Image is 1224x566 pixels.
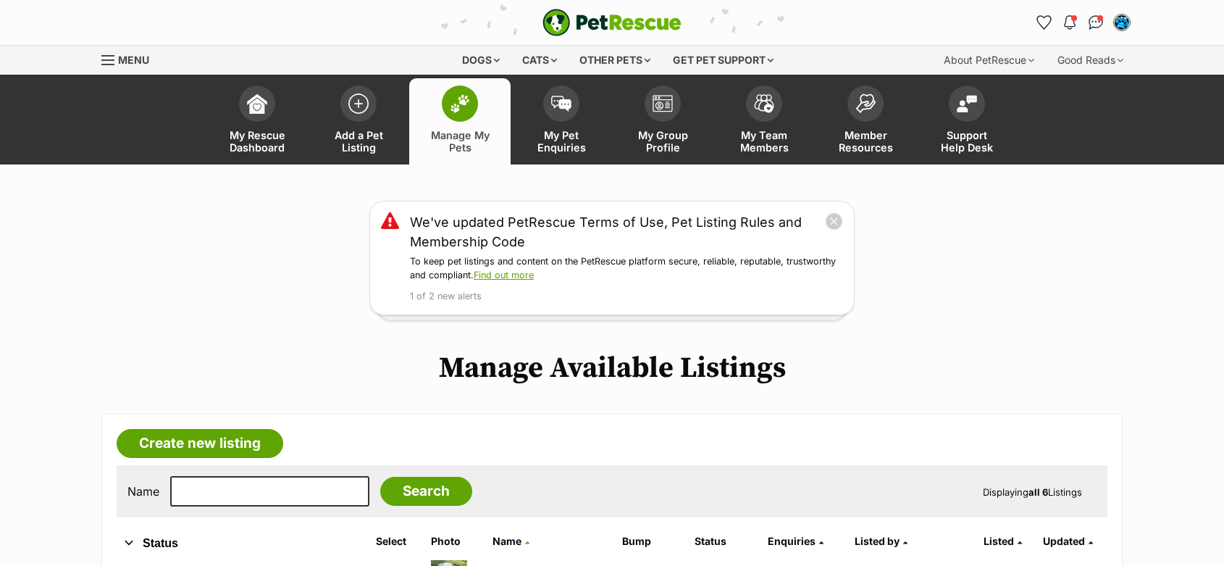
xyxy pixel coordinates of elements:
span: Support Help Desk [934,129,999,154]
th: Select [370,530,423,553]
a: My Pet Enquiries [511,78,612,165]
img: chat-41dd97257d64d25036548639549fe6c8038ab92f7586957e7f3b1b290dea8141.svg [1089,15,1104,30]
a: Conversations [1084,11,1107,34]
img: help-desk-icon-fdf02630f3aa405de69fd3d07c3f3aa587a6932b1a1747fa1d2bba05be0121f9.svg [957,95,977,112]
th: Bump [616,530,688,553]
span: Manage My Pets [427,129,492,154]
img: add-pet-listing-icon-0afa8454b4691262ce3f59096e99ab1cd57d4a30225e0717b998d2c9b9846f56.svg [348,93,369,114]
div: Get pet support [663,46,784,75]
ul: Account quick links [1032,11,1133,34]
span: Listed by [855,535,900,547]
div: Good Reads [1047,46,1133,75]
a: Find out more [474,270,534,280]
a: PetRescue [542,9,682,36]
span: translation missing: en.admin.listings.index.attributes.enquiries [768,535,816,547]
span: Menu [118,54,149,66]
div: Other pets [569,46,661,75]
a: Create new listing [117,429,283,458]
a: Favourites [1032,11,1055,34]
span: Member Resources [833,129,898,154]
div: Dogs [452,46,510,75]
a: My Rescue Dashboard [206,78,308,165]
a: We've updated PetRescue Terms of Use, Pet Listing Rules and Membership Code [410,212,825,251]
a: My Group Profile [612,78,713,165]
img: team-members-icon-5396bd8760b3fe7c0b43da4ab00e1e3bb1a5d9ba89233759b79545d2d3fc5d0d.svg [754,94,774,113]
button: Notifications [1058,11,1081,34]
p: 1 of 2 new alerts [410,290,843,304]
div: About PetRescue [934,46,1044,75]
span: My Rescue Dashboard [225,129,290,154]
span: Displaying Listings [983,486,1082,498]
span: Add a Pet Listing [326,129,391,154]
a: Add a Pet Listing [308,78,409,165]
span: My Group Profile [630,129,695,154]
img: notifications-46538b983faf8c2785f20acdc204bb7945ddae34d4c08c2a6579f10ce5e182be.svg [1064,15,1076,30]
label: Name [127,485,159,498]
div: Cats [512,46,567,75]
a: Support Help Desk [916,78,1018,165]
img: group-profile-icon-3fa3cf56718a62981997c0bc7e787c4b2cf8bcc04b72c1350f741eb67cf2f40e.svg [653,95,673,112]
span: Listed [984,535,1014,547]
span: My Team Members [732,129,797,154]
a: Menu [101,46,159,72]
a: Name [492,535,529,547]
span: My Pet Enquiries [529,129,594,154]
th: Status [689,530,760,553]
button: My account [1110,11,1133,34]
img: manage-my-pets-icon-02211641906a0b7f246fdf0571729dbe1e7629f14944591b6c1af311fb30b64b.svg [450,94,470,113]
img: Lisa Green profile pic [1115,15,1129,30]
img: member-resources-icon-8e73f808a243e03378d46382f2149f9095a855e16c252ad45f914b54edf8863c.svg [855,93,876,113]
img: pet-enquiries-icon-7e3ad2cf08bfb03b45e93fb7055b45f3efa6380592205ae92323e6603595dc1f.svg [551,96,571,112]
th: Photo [425,530,486,553]
a: Listed [984,535,1022,547]
a: Enquiries [768,535,823,547]
img: logo-e224e6f780fb5917bec1dbf3a21bbac754714ae5b6737aabdf751b685950b380.svg [542,9,682,36]
strong: all 6 [1028,486,1048,498]
a: Updated [1043,535,1093,547]
img: dashboard-icon-eb2f2d2d3e046f16d808141f083e7271f6b2e854fb5c12c21221c1fb7104beca.svg [247,93,267,114]
button: Status [117,534,354,553]
span: Updated [1043,535,1085,547]
a: My Team Members [713,78,815,165]
p: To keep pet listings and content on the PetRescue platform secure, reliable, reputable, trustwort... [410,255,843,283]
a: Listed by [855,535,907,547]
input: Search [380,477,472,506]
a: Manage My Pets [409,78,511,165]
span: Name [492,535,521,547]
a: Member Resources [815,78,916,165]
button: close [825,212,843,230]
